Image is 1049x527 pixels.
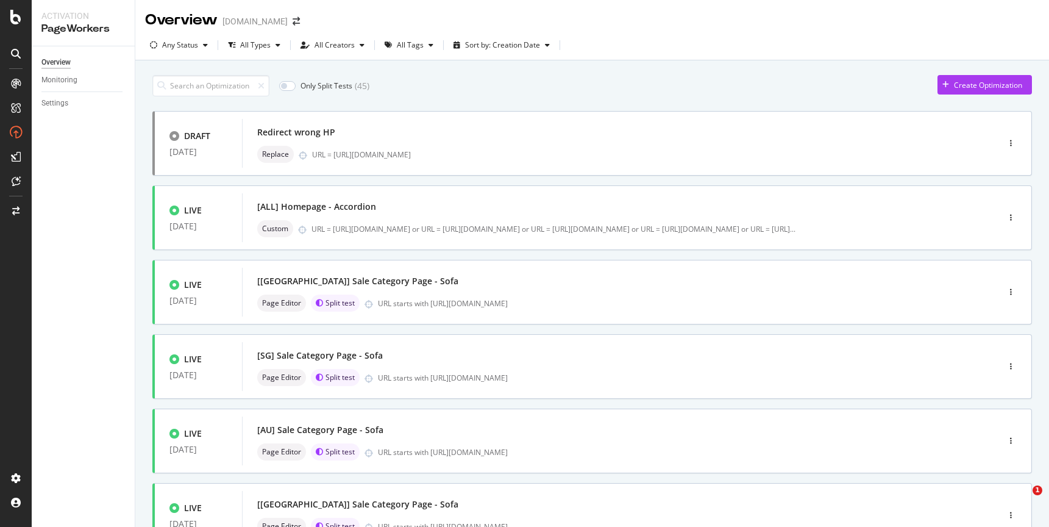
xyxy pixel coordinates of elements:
div: LIVE [184,353,202,365]
div: [DOMAIN_NAME] [222,15,288,27]
div: Sort by: Creation Date [465,41,540,49]
span: 1 [1033,486,1042,495]
div: neutral label [257,295,306,312]
span: Split test [325,448,355,456]
div: Monitoring [41,74,77,87]
div: [SG] Sale Category Page - Sofa [257,350,383,362]
a: Settings [41,97,126,110]
span: Split test [325,374,355,381]
div: neutral label [257,146,294,163]
div: All Tags [397,41,424,49]
span: Split test [325,299,355,307]
div: Activation [41,10,125,22]
div: neutral label [257,220,293,237]
button: Sort by: Creation Date [449,35,555,55]
div: Settings [41,97,68,110]
div: ( 45 ) [355,80,369,92]
span: Custom [262,225,288,232]
button: Create Optimization [937,75,1032,95]
div: [DATE] [169,296,227,306]
button: All Types [223,35,285,55]
span: Page Editor [262,299,301,307]
div: LIVE [184,204,202,217]
div: neutral label [257,369,306,386]
div: URL = [URL][DOMAIN_NAME] [312,149,947,160]
div: All Creators [315,41,355,49]
div: Overview [145,10,218,30]
div: brand label [311,369,360,386]
span: Page Editor [262,448,301,456]
div: All Types [240,41,271,49]
div: [DATE] [169,445,227,454]
button: All Tags [380,35,438,55]
div: PageWorkers [41,22,125,36]
div: [AU] Sale Category Page - Sofa [257,424,383,436]
div: [[GEOGRAPHIC_DATA]] Sale Category Page - Sofa [257,275,458,287]
a: Monitoring [41,74,126,87]
div: Any Status [162,41,198,49]
div: DRAFT [184,130,210,142]
div: URL = [URL][DOMAIN_NAME] or URL = [URL][DOMAIN_NAME] or URL = [URL][DOMAIN_NAME] or URL = [URL][D... [311,224,795,234]
span: ... [790,224,795,234]
div: neutral label [257,443,306,461]
div: Redirect wrong HP [257,126,335,138]
div: Create Optimization [954,80,1022,90]
a: Overview [41,56,126,69]
button: All Creators [296,35,369,55]
div: LIVE [184,502,202,514]
div: [ALL] Homepage - Accordion [257,201,376,213]
button: Any Status [145,35,213,55]
span: Page Editor [262,374,301,381]
div: [DATE] [169,147,227,157]
div: URL starts with [URL][DOMAIN_NAME] [378,373,947,383]
div: LIVE [184,428,202,440]
iframe: Intercom live chat [1008,486,1037,515]
div: URL starts with [URL][DOMAIN_NAME] [378,298,947,309]
div: brand label [311,295,360,312]
span: Replace [262,151,289,158]
input: Search an Optimization [152,75,269,96]
div: brand label [311,443,360,461]
div: [[GEOGRAPHIC_DATA]] Sale Category Page - Sofa [257,498,458,511]
div: [DATE] [169,221,227,231]
div: URL starts with [URL][DOMAIN_NAME] [378,447,947,457]
div: Only Split Tests [300,81,352,91]
div: LIVE [184,279,202,291]
div: [DATE] [169,370,227,380]
div: arrow-right-arrow-left [293,17,300,26]
div: Overview [41,56,71,69]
